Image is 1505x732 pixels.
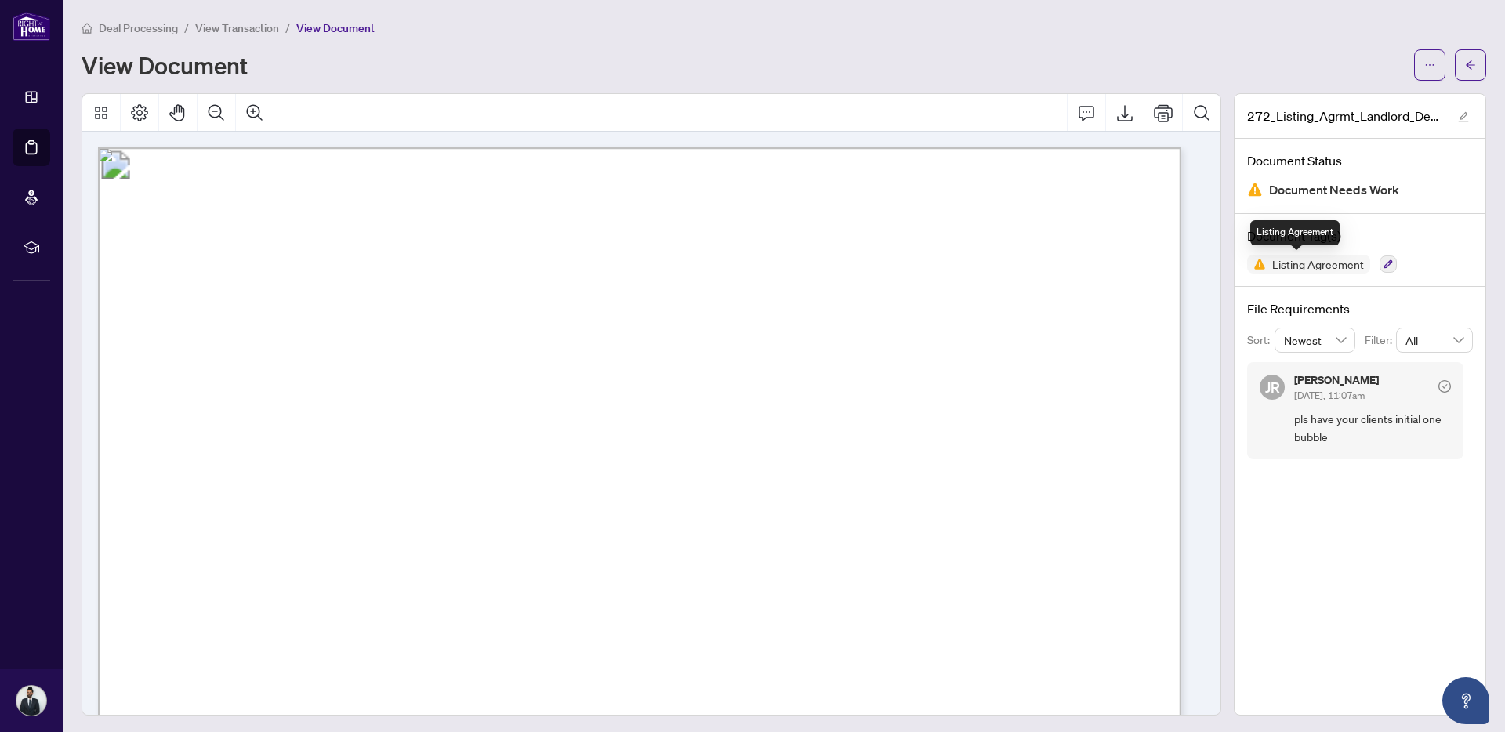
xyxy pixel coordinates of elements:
span: View Document [296,21,375,35]
h5: [PERSON_NAME] [1294,375,1379,386]
span: Newest [1284,328,1347,352]
img: Profile Icon [16,686,46,716]
div: Listing Agreement [1250,220,1340,245]
span: Listing Agreement [1266,259,1370,270]
li: / [285,19,290,37]
h4: Document Status [1247,151,1473,170]
span: Deal Processing [99,21,178,35]
p: Sort: [1247,332,1275,349]
span: 272_Listing_Agrmt_Landlord_Designated_Rep_Agrmt_Auth_to_Offer_for_Lease_-_PropTx-[PERSON_NAME].pdf [1247,107,1443,125]
span: check-circle [1438,380,1451,393]
p: Filter: [1365,332,1396,349]
span: arrow-left [1465,60,1476,71]
img: Status Icon [1247,255,1266,274]
span: All [1405,328,1463,352]
span: View Transaction [195,21,279,35]
h4: Document Tag(s) [1247,226,1473,245]
img: Document Status [1247,182,1263,197]
span: edit [1458,111,1469,122]
li: / [184,19,189,37]
span: [DATE], 11:07am [1294,390,1365,401]
span: ellipsis [1424,60,1435,71]
span: home [82,23,92,34]
button: Open asap [1442,677,1489,724]
h4: File Requirements [1247,299,1473,318]
span: pls have your clients initial one bubble [1294,410,1451,447]
span: Document Needs Work [1269,179,1399,201]
img: logo [13,12,50,41]
h1: View Document [82,53,248,78]
span: JR [1265,376,1280,398]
